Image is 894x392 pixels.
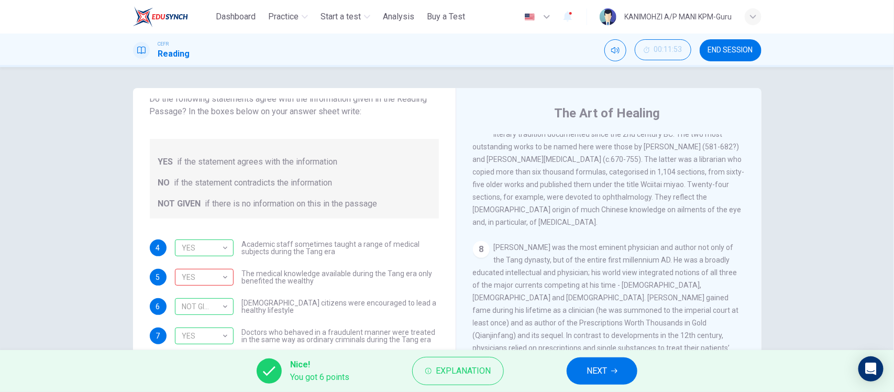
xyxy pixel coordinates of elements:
h1: Reading [158,48,190,60]
button: END SESSION [700,39,761,61]
span: NEXT [587,364,607,378]
span: YES [158,156,173,168]
div: Open Intercom Messenger [858,356,884,382]
div: NO [175,269,234,286]
span: if the statement agrees with the information [178,156,338,168]
div: YES [175,321,230,351]
span: Start a test [321,10,361,23]
span: 6 [156,303,160,310]
img: ELTC logo [133,6,188,27]
span: Nice! [290,358,349,371]
button: Start a test [316,7,374,26]
div: YES [175,263,230,292]
span: The medical knowledge available during the Tang era only benefited the wealthy [242,270,439,285]
img: Profile picture [600,8,616,25]
button: Practice [264,7,312,26]
span: Explanation [436,364,491,378]
div: Hide [635,39,691,61]
span: 5 [156,274,160,281]
span: [PERSON_NAME] was the most eminent physician and author not only of the Tang dynasty, but of the ... [473,243,739,377]
div: NOT GIVEN [175,292,230,322]
span: [DEMOGRAPHIC_DATA] citizens were encouraged to lead a healthy lifestyle [242,299,439,314]
div: YES [175,328,234,344]
div: YES [175,239,234,256]
span: if there is no information on this in the passage [205,198,378,210]
img: en [523,13,536,21]
span: You got 6 points [290,371,349,384]
span: 7 [156,332,160,340]
span: END SESSION [708,46,753,55]
span: 4 [156,244,160,252]
div: Mute [604,39,626,61]
div: NOT GIVEN [175,298,234,315]
span: Academic staff sometimes taught a range of medical subjects during the Tang era [242,241,439,255]
span: Buy a Test [427,10,465,23]
span: NOT GIVEN [158,198,201,210]
span: Dashboard [216,10,256,23]
h4: The Art of Healing [555,105,660,122]
span: Analysis [383,10,414,23]
span: Doctors who behaved in a fraudulent manner were treated in the same way as ordinary criminals dur... [242,329,439,343]
span: NO [158,177,170,189]
button: Buy a Test [423,7,469,26]
span: 00:11:53 [654,46,682,54]
span: Several Tang authors wrote large collections of prescriptions, continuing a literary tradition do... [473,117,745,226]
div: YES [175,233,230,263]
button: Dashboard [212,7,260,26]
button: NEXT [567,357,637,385]
div: 8 [473,241,490,258]
span: Do the following statements agree with the information given in the Reading Passage? In the boxes... [150,93,439,118]
span: if the statement contradicts the information [174,177,333,189]
a: ELTC logo [133,6,212,27]
button: 00:11:53 [635,39,691,60]
span: Practice [268,10,299,23]
span: CEFR [158,40,169,48]
button: Analysis [379,7,418,26]
div: KANIMOHZI A/P MANI KPM-Guru [625,10,732,23]
button: Explanation [412,357,504,385]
